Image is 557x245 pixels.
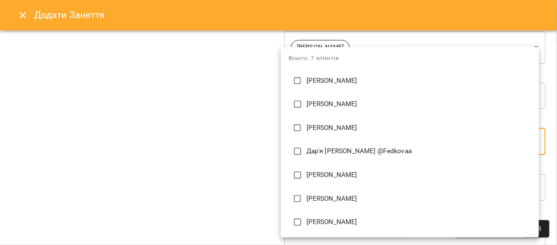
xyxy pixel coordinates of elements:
[307,194,531,204] p: [PERSON_NAME]
[307,217,531,227] p: [PERSON_NAME]
[307,170,531,180] p: [PERSON_NAME]
[307,147,531,156] p: Дар'я [PERSON_NAME] @Fedkovaa
[307,76,531,86] p: [PERSON_NAME]
[307,99,531,109] p: [PERSON_NAME]
[307,123,531,133] p: [PERSON_NAME]
[288,55,339,61] span: Всього: 7 клієнтів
